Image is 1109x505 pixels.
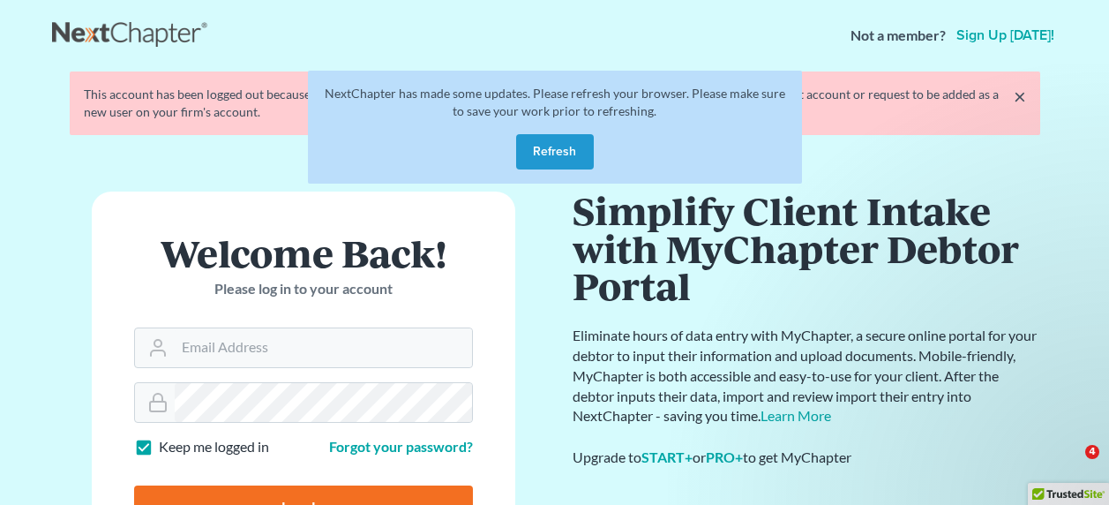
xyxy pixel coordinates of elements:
span: NextChapter has made some updates. Please refresh your browser. Please make sure to save your wor... [325,86,785,118]
a: Sign up [DATE]! [953,28,1058,42]
a: × [1014,86,1026,107]
p: Eliminate hours of data entry with MyChapter, a secure online portal for your debtor to input the... [573,326,1040,426]
div: This account has been logged out because someone new has initiated a new session with the same lo... [84,86,1026,121]
button: Refresh [516,134,594,170]
a: START+ [641,448,693,465]
a: Learn More [761,407,831,424]
div: Upgrade to or to get MyChapter [573,448,1040,468]
h1: Welcome Back! [134,234,473,272]
h1: Simplify Client Intake with MyChapter Debtor Portal [573,192,1040,305]
p: Please log in to your account [134,279,473,299]
iframe: Intercom live chat [1049,445,1091,487]
label: Keep me logged in [159,437,269,457]
span: 4 [1085,445,1099,459]
input: Email Address [175,328,472,367]
a: PRO+ [706,448,743,465]
a: Forgot your password? [329,438,473,455]
strong: Not a member? [850,26,946,46]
